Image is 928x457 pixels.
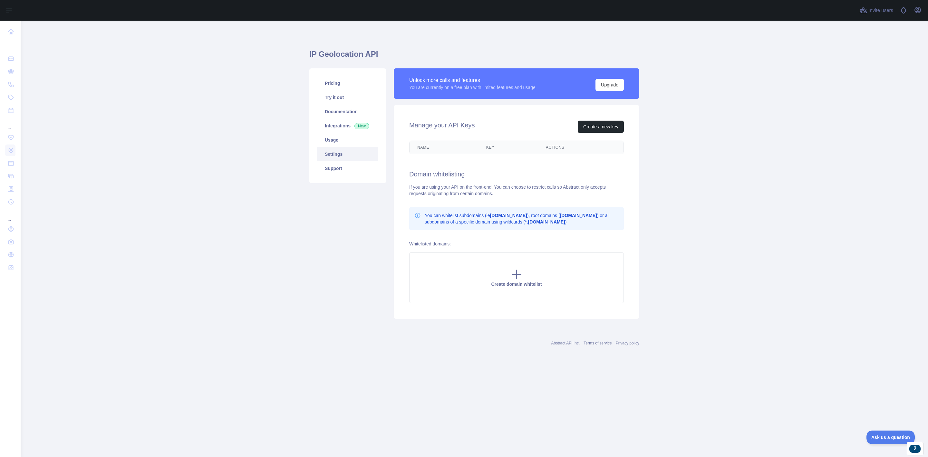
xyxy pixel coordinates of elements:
[317,90,378,104] a: Try it out
[584,341,612,345] a: Terms of service
[595,79,624,91] button: Upgrade
[409,76,536,84] div: Unlock more calls and features
[317,133,378,147] a: Usage
[409,184,624,197] div: If you are using your API on the front-end. You can choose to restrict calls so Abstract only acc...
[491,282,542,287] span: Create domain whitelist
[317,76,378,90] a: Pricing
[551,341,580,345] a: Abstract API Inc.
[317,147,378,161] a: Settings
[5,39,15,52] div: ...
[5,209,15,222] div: ...
[409,84,536,91] div: You are currently on a free plan with limited features and usage
[560,213,597,218] b: [DOMAIN_NAME]
[479,141,538,154] th: Key
[866,431,915,444] iframe: Toggle Customer Support
[490,213,527,218] b: [DOMAIN_NAME]
[578,121,624,133] button: Create a new key
[868,7,893,14] span: Invite users
[538,141,623,154] th: Actions
[317,161,378,175] a: Support
[410,141,479,154] th: Name
[858,5,894,15] button: Invite users
[5,117,15,130] div: ...
[525,219,565,224] b: *.[DOMAIN_NAME]
[317,104,378,119] a: Documentation
[309,49,639,65] h1: IP Geolocation API
[409,170,624,179] h2: Domain whitelisting
[425,212,619,225] p: You can whitelist subdomains (ie ), root domains ( ) or all subdomains of a specific domain using...
[317,119,378,133] a: Integrations New
[409,121,475,133] h2: Manage your API Keys
[616,341,639,345] a: Privacy policy
[354,123,369,129] span: New
[409,241,451,246] label: Whitelisted domains:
